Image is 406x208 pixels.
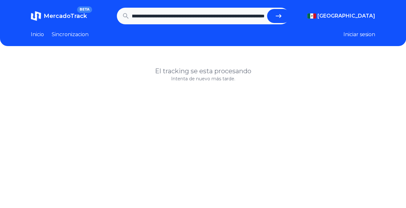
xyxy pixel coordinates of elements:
[31,76,375,82] p: Intenta de nuevo más tarde.
[307,12,375,20] button: [GEOGRAPHIC_DATA]
[343,31,375,38] button: Iniciar sesion
[52,31,89,38] a: Sincronizacion
[31,11,41,21] img: MercadoTrack
[44,12,87,20] span: MercadoTrack
[307,13,316,19] img: Mexico
[31,67,375,76] h1: El tracking se esta procesando
[31,11,87,21] a: MercadoTrackBETA
[77,6,92,13] span: BETA
[31,31,44,38] a: Inicio
[317,12,375,20] span: [GEOGRAPHIC_DATA]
